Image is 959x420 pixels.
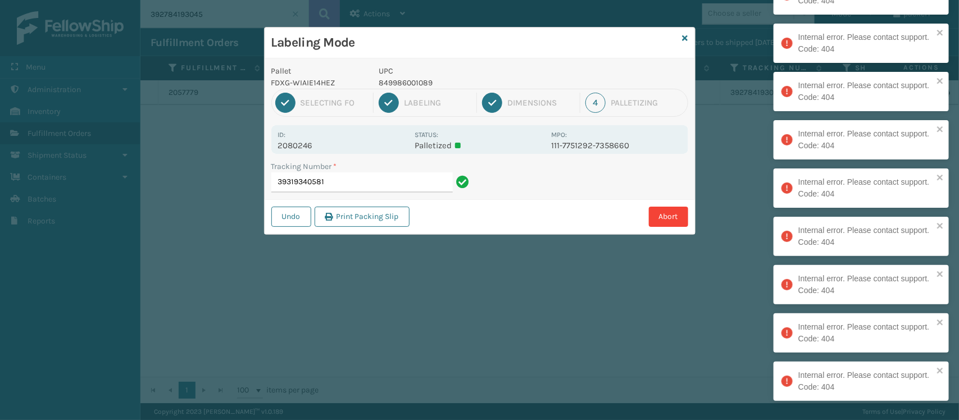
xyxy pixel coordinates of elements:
button: close [937,318,944,328]
label: MPO: [551,131,567,139]
h3: Labeling Mode [271,34,678,51]
button: close [937,28,944,39]
div: Labeling [404,98,471,108]
button: close [937,173,944,184]
label: Tracking Number [271,161,337,172]
button: Abort [649,207,688,227]
label: Id: [278,131,286,139]
div: Internal error. Please contact support. Code: 404 [798,225,933,248]
button: Undo [271,207,311,227]
div: Internal error. Please contact support. Code: 404 [798,176,933,200]
div: Internal error. Please contact support. Code: 404 [798,128,933,152]
button: close [937,125,944,135]
div: Dimensions [507,98,575,108]
div: 4 [585,93,606,113]
div: 3 [482,93,502,113]
p: Pallet [271,65,366,77]
div: Palletizing [611,98,684,108]
div: 1 [275,93,296,113]
button: close [937,270,944,280]
div: Internal error. Please contact support. Code: 404 [798,80,933,103]
p: FDXG-WIAIE14HEZ [271,77,366,89]
p: 849986001089 [379,77,544,89]
p: 111-7751292-7358660 [551,140,681,150]
button: Print Packing Slip [315,207,410,227]
button: close [937,366,944,377]
div: Internal error. Please contact support. Code: 404 [798,31,933,55]
div: Internal error. Please contact support. Code: 404 [798,273,933,296]
div: Internal error. Please contact support. Code: 404 [798,321,933,345]
div: 2 [379,93,399,113]
div: Internal error. Please contact support. Code: 404 [798,369,933,393]
div: Selecting FO [301,98,368,108]
button: close [937,76,944,87]
p: Palletized [415,140,544,150]
p: UPC [379,65,544,77]
label: Status: [415,131,438,139]
p: 2080246 [278,140,408,150]
button: close [937,221,944,232]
